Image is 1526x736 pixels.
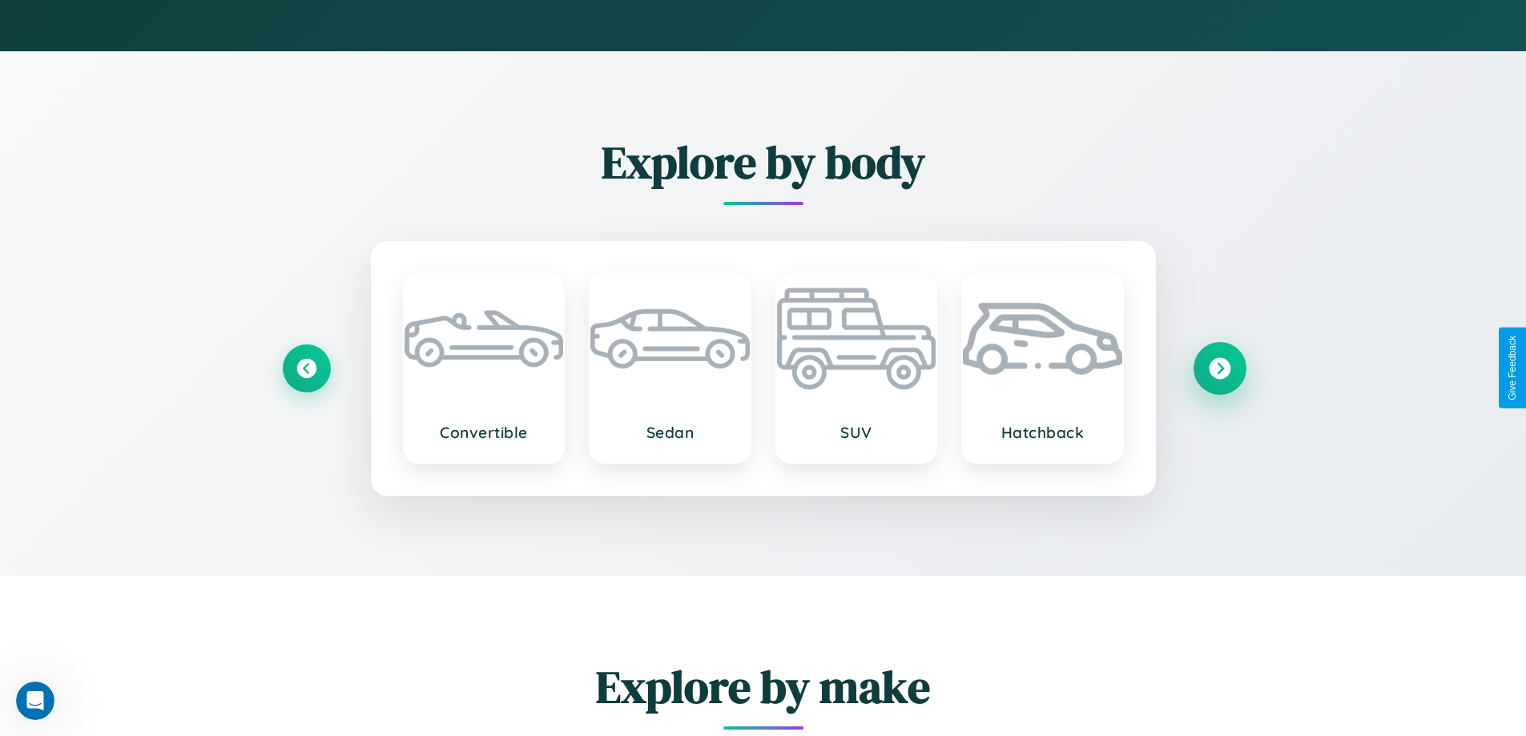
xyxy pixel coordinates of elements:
[793,423,920,442] h3: SUV
[1507,336,1518,400] div: Give Feedback
[421,423,548,442] h3: Convertible
[606,423,734,442] h3: Sedan
[16,682,54,720] iframe: Intercom live chat
[979,423,1106,442] h3: Hatchback
[283,656,1244,718] h2: Explore by make
[283,131,1244,193] h2: Explore by body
